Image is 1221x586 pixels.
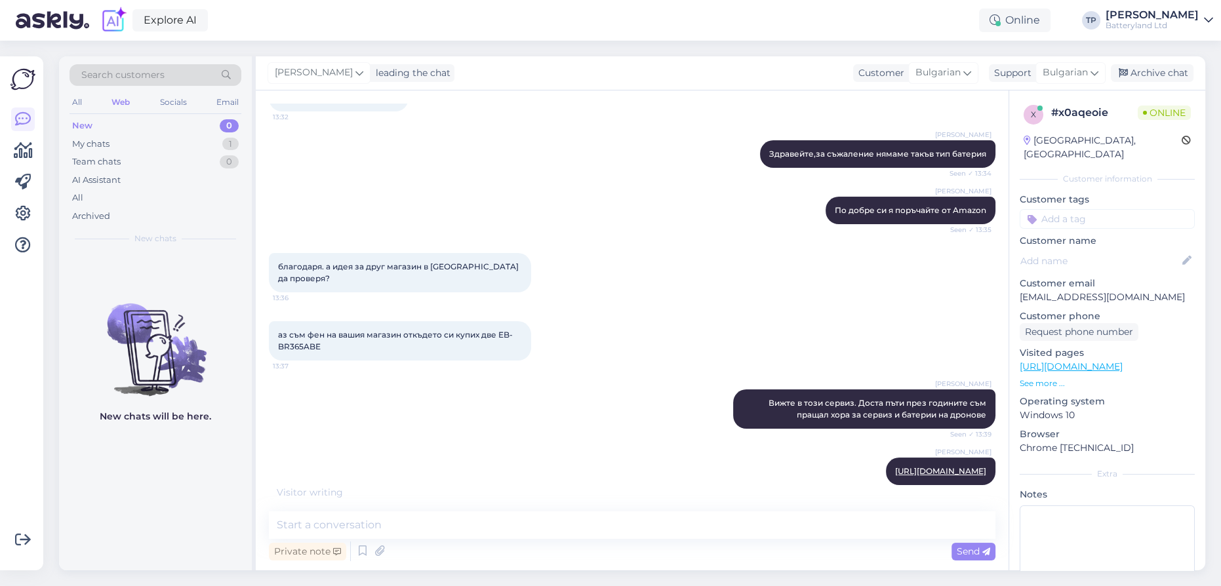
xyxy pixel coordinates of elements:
[278,262,521,283] span: благодаря. а идея за друг магазин в [GEOGRAPHIC_DATA] да проверя?
[935,130,991,140] span: [PERSON_NAME]
[915,66,961,80] span: Bulgarian
[269,543,346,560] div: Private note
[72,155,121,168] div: Team chats
[769,398,988,420] span: Вижте в този сервиз. Доста пъти през годините съм пращал хора за сервиз и батерии на дронове
[132,9,208,31] a: Explore AI
[1020,408,1195,422] p: Windows 10
[157,94,190,111] div: Socials
[1020,277,1195,290] p: Customer email
[989,66,1031,80] div: Support
[72,138,110,151] div: My chats
[1020,193,1195,206] p: Customer tags
[220,119,239,132] div: 0
[1106,10,1213,31] a: [PERSON_NAME]Batteryland Ltd
[942,168,991,178] span: Seen ✓ 13:34
[1043,66,1088,80] span: Bulgarian
[72,210,110,223] div: Archived
[1020,173,1195,185] div: Customer information
[81,68,165,82] span: Search customers
[957,545,990,557] span: Send
[1082,11,1100,29] div: TP
[72,174,121,187] div: AI Assistant
[835,205,986,215] span: По добре си я поръчайте от Amazon
[275,66,353,80] span: [PERSON_NAME]
[1020,361,1123,372] a: [URL][DOMAIN_NAME]
[1020,309,1195,323] p: Customer phone
[1020,323,1138,341] div: Request phone number
[935,186,991,196] span: [PERSON_NAME]
[72,191,83,205] div: All
[10,67,35,92] img: Askly Logo
[1020,468,1195,480] div: Extra
[1031,109,1036,119] span: x
[895,466,986,476] a: [URL][DOMAIN_NAME]
[214,94,241,111] div: Email
[370,66,450,80] div: leading the chat
[1020,209,1195,229] input: Add a tag
[134,233,176,244] span: New chats
[1051,105,1138,121] div: # x0aqeoie
[220,155,239,168] div: 0
[109,94,132,111] div: Web
[935,447,991,457] span: [PERSON_NAME]
[1024,134,1182,161] div: [GEOGRAPHIC_DATA], [GEOGRAPHIC_DATA]
[942,429,991,439] span: Seen ✓ 13:39
[273,112,322,122] span: 13:32
[1020,441,1195,455] p: Chrome [TECHNICAL_ID]
[72,119,92,132] div: New
[59,280,252,398] img: No chats
[1020,395,1195,408] p: Operating system
[278,330,513,351] span: аз съм фен на вашия магазин откъдето си купих две EB-BR365ABE
[853,66,904,80] div: Customer
[1020,427,1195,441] p: Browser
[273,293,322,303] span: 13:36
[1138,106,1191,120] span: Online
[1111,64,1193,82] div: Archive chat
[1020,346,1195,360] p: Visited pages
[1106,20,1199,31] div: Batteryland Ltd
[1020,290,1195,304] p: [EMAIL_ADDRESS][DOMAIN_NAME]
[1020,254,1180,268] input: Add name
[769,149,986,159] span: Здравейте,за съжаление нямаме такъв тип батерия
[100,7,127,34] img: explore-ai
[222,138,239,151] div: 1
[343,486,345,498] span: .
[100,410,211,423] p: New chats will be here.
[1020,488,1195,501] p: Notes
[979,9,1051,32] div: Online
[1020,378,1195,389] p: See more ...
[269,486,995,499] div: Visitor writing
[70,94,85,111] div: All
[1106,10,1199,20] div: [PERSON_NAME]
[273,361,322,371] span: 13:37
[942,225,991,235] span: Seen ✓ 13:35
[1020,234,1195,248] p: Customer name
[935,379,991,389] span: [PERSON_NAME]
